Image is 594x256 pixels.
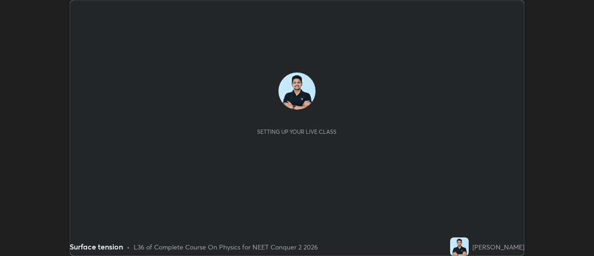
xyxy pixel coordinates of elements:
img: a8c2744b4dbf429fb825013d7c421360.jpg [450,237,469,256]
div: [PERSON_NAME] [472,242,524,252]
div: Setting up your live class [257,128,336,135]
div: • [127,242,130,252]
div: L36 of Complete Course On Physics for NEET Conquer 2 2026 [134,242,318,252]
div: Surface tension [70,241,123,252]
img: a8c2744b4dbf429fb825013d7c421360.jpg [278,72,316,110]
